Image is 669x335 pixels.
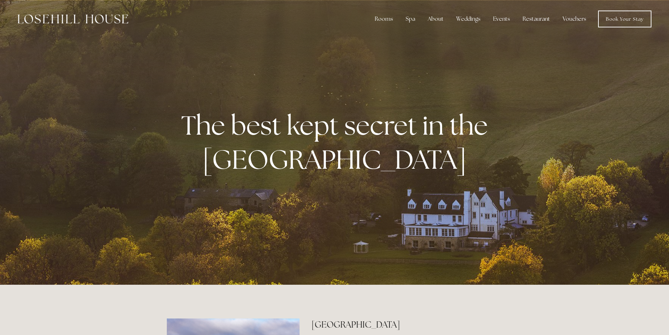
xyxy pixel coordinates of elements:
[487,12,516,26] div: Events
[369,12,399,26] div: Rooms
[311,318,502,331] h2: [GEOGRAPHIC_DATA]
[451,12,486,26] div: Weddings
[400,12,421,26] div: Spa
[18,14,128,24] img: Losehill House
[517,12,556,26] div: Restaurant
[422,12,449,26] div: About
[557,12,592,26] a: Vouchers
[181,108,493,177] strong: The best kept secret in the [GEOGRAPHIC_DATA]
[598,11,651,27] a: Book Your Stay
